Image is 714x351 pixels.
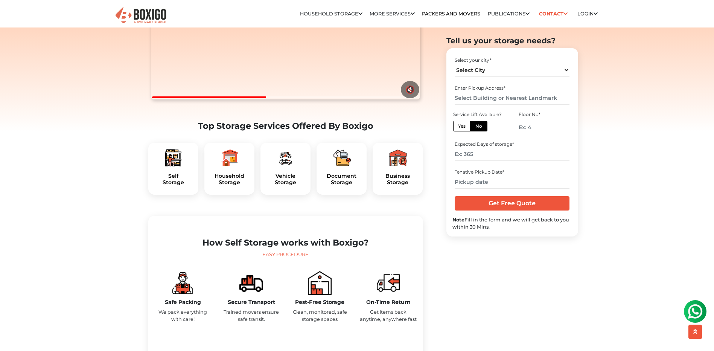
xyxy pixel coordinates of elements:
img: boxigo_storage_plan [171,271,195,295]
div: Select your city [455,56,569,63]
input: Select Building or Nearest Landmark [455,91,569,104]
a: VehicleStorage [266,173,304,186]
button: 🔇 [401,81,419,98]
button: scroll up [688,325,702,339]
a: More services [370,11,415,17]
a: SelfStorage [154,173,192,186]
div: Fill in the form and we will get back to you within 30 Mins. [452,216,572,230]
h2: Tell us your storage needs? [446,36,578,45]
h5: Document Storage [323,173,361,186]
div: Easy Procedure [154,251,417,258]
p: Clean, monitored, safe storage spaces [291,308,349,323]
img: Boxigo [114,6,167,25]
img: boxigo_packers_and_movers_plan [164,149,182,167]
div: Expected Days of storage [455,141,569,148]
h5: Vehicle Storage [266,173,304,186]
p: Trained movers ensure safe transit. [223,308,280,323]
img: whatsapp-icon.svg [8,8,23,23]
img: boxigo_packers_and_movers_plan [276,149,294,167]
img: boxigo_packers_and_movers_compare [239,271,263,295]
a: Publications [488,11,530,17]
input: Ex: 4 [519,121,571,134]
input: Ex: 365 [455,148,569,161]
img: boxigo_packers_and_movers_plan [389,149,407,167]
img: boxigo_packers_and_movers_plan [220,149,238,167]
label: No [470,121,487,131]
a: Contact [537,8,570,20]
p: We pack everything with care! [154,308,212,323]
h5: Pest-Free Storage [291,299,349,305]
img: boxigo_packers_and_movers_plan [333,149,351,167]
img: boxigo_packers_and_movers_move [376,271,400,295]
p: Get items back anytime, anywhere fast [360,308,417,323]
a: Login [577,11,598,17]
div: Floor No [519,111,571,118]
img: boxigo_packers_and_movers_book [308,271,332,295]
a: DocumentStorage [323,173,361,186]
h5: Household Storage [210,173,248,186]
h5: On-Time Return [360,299,417,305]
div: Service Lift Available? [453,111,505,118]
a: BusinessStorage [379,173,417,186]
a: HouseholdStorage [210,173,248,186]
a: Household Storage [300,11,362,17]
input: Pickup date [455,175,569,188]
input: Get Free Quote [455,196,569,211]
div: Tenative Pickup Date [455,168,569,175]
b: Note [452,217,464,222]
h5: Secure Transport [223,299,280,305]
h2: How Self Storage works with Boxigo? [154,238,417,248]
a: Packers and Movers [422,11,480,17]
div: Enter Pickup Address [455,84,569,91]
label: Yes [453,121,470,131]
h2: Top Storage Services Offered By Boxigo [148,121,423,131]
h5: Business Storage [379,173,417,186]
h5: Safe Packing [154,299,212,305]
h5: Self Storage [154,173,192,186]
